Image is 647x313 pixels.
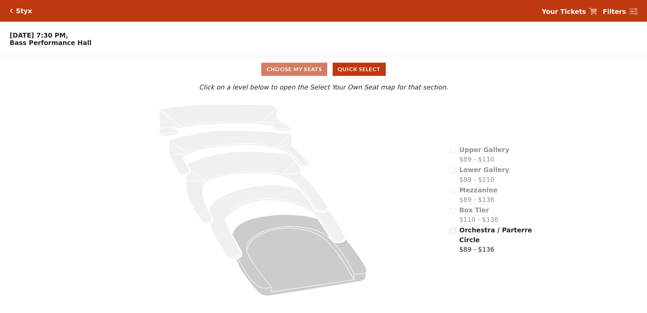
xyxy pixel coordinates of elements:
label: $89 - $110 [459,145,509,164]
span: Mezzanine [459,186,497,194]
label: $89 - $110 [459,165,509,184]
a: Your Tickets [542,7,597,17]
span: Lower Gallery [459,166,509,173]
strong: Your Tickets [542,8,586,15]
label: $110 - $136 [459,205,498,225]
button: Quick Select [333,63,386,76]
span: Box Tier [459,206,489,214]
span: Upper Gallery [459,146,509,153]
label: $89 - $136 [459,225,533,254]
h5: Styx [16,7,32,15]
strong: Filters [603,8,626,15]
a: Click here to go back to filters [10,8,13,13]
span: Orchestra / Parterre Circle [459,226,532,244]
path: Upper Gallery - Seats Available: 0 [159,104,292,136]
a: Filters [603,7,637,17]
label: $89 - $136 [459,185,497,205]
path: Lower Gallery - Seats Available: 0 [169,130,309,175]
p: Click on a level below to open the Select Your Own Seat map for that section. [86,82,561,92]
path: Orchestra / Parterre Circle - Seats Available: 309 [232,215,366,296]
